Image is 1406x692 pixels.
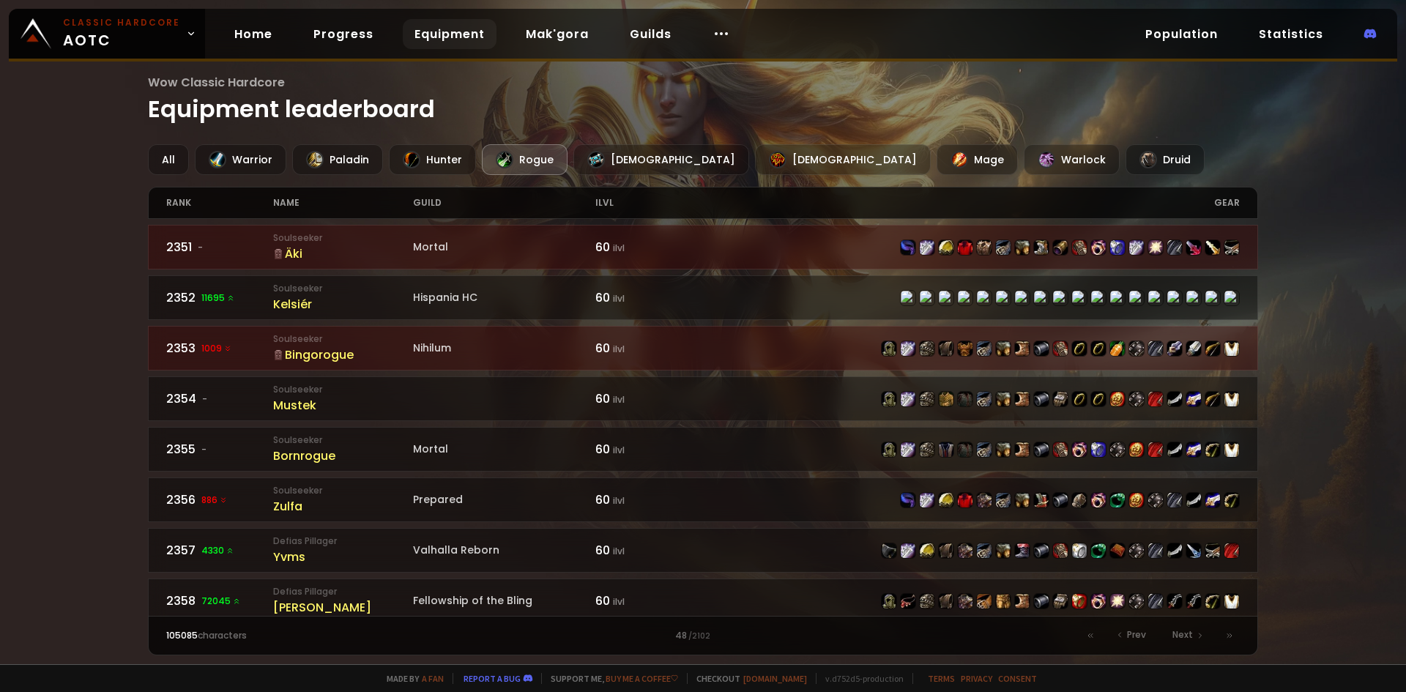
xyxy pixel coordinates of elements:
img: item-11626 [1148,392,1163,406]
small: Defias Pillager [273,585,413,598]
img: item-859 [939,392,953,406]
div: Fellowship of the Bling [413,593,595,609]
img: item-12966 [1053,493,1068,507]
img: item-16711 [1015,341,1030,356]
a: Terms [928,673,955,684]
div: 2357 [166,541,274,559]
img: item-18738 [1224,240,1239,255]
div: 60 [595,440,703,458]
a: Population [1134,19,1230,49]
img: item-15062 [996,341,1011,356]
small: ilvl [613,393,625,406]
img: item-16721 [958,341,972,356]
img: item-15806 [1186,392,1201,406]
small: ilvl [613,444,625,456]
img: item-17705 [1167,442,1182,457]
div: ilvl [595,187,703,218]
div: 60 [595,238,703,256]
div: 2358 [166,592,274,610]
img: item-15825 [977,493,992,507]
small: Soulseeker [273,231,413,245]
img: item-17705 [1167,543,1182,558]
img: item-12548 [1110,240,1125,255]
a: 23574330 Defias PillagerYvmsValhalla Reborn60 ilvlitem-12587item-15411item-12927item-49item-15825... [148,528,1259,573]
img: item-11122 [1110,341,1125,356]
img: item-22004 [1034,543,1049,558]
img: item-22269 [1148,594,1163,609]
div: Kelsiér [273,295,413,313]
img: item-13965 [1129,341,1144,356]
div: 2351 [166,238,274,256]
small: Soulseeker [273,434,413,447]
span: AOTC [63,16,180,51]
a: Progress [302,19,385,49]
img: item-18505 [977,594,992,609]
a: Guilds [618,19,683,49]
img: item-15062 [1015,240,1030,255]
img: item-17713 [1091,240,1106,255]
small: Defias Pillager [273,535,413,548]
img: item-49 [939,543,953,558]
img: item-16713 [977,341,992,356]
div: [PERSON_NAME] [273,598,413,617]
img: item-5976 [1224,392,1239,406]
img: item-12927 [920,543,934,558]
a: Statistics [1247,19,1335,49]
img: item-15411 [901,341,915,356]
span: v. d752d5 - production [816,673,904,684]
img: item-16826 [1072,493,1087,507]
a: Report a bug [464,673,521,684]
img: item-16708 [920,442,934,457]
span: - [198,241,203,254]
img: item-17713 [1072,442,1087,457]
img: item-18680 [1205,594,1220,609]
img: item-13340 [1148,543,1163,558]
img: item-20255 [1015,543,1030,558]
small: Soulseeker [273,332,413,346]
div: 60 [595,339,703,357]
img: item-13209 [1110,543,1125,558]
img: item-16713 [996,240,1011,255]
div: guild [413,187,595,218]
img: item-22255 [1072,594,1087,609]
div: rank [166,187,274,218]
img: item-13217 [1072,543,1087,558]
a: Privacy [961,673,992,684]
small: ilvl [613,242,625,254]
img: item-22002 [977,543,992,558]
span: Made by [378,673,444,684]
img: item-13098 [1091,543,1106,558]
img: item-18500 [1091,341,1106,356]
img: item-12927 [939,240,953,255]
img: item-12582 [1167,594,1182,609]
span: 105085 [166,629,198,641]
img: item-3342 [939,442,953,457]
img: item-15063 [1053,341,1068,356]
div: 60 [595,592,703,610]
img: item-13098 [1110,493,1125,507]
div: Yvms [273,548,413,566]
img: item-16710 [1034,442,1049,457]
span: Support me, [541,673,678,684]
img: item-12940 [1167,341,1182,356]
img: item-16707 [882,594,896,609]
div: name [273,187,413,218]
img: item-15825 [958,543,972,558]
img: item-12966 [1034,594,1049,609]
img: item-16713 [977,442,992,457]
img: item-12939 [1186,341,1201,356]
span: Prev [1127,628,1146,641]
img: item-12783 [1186,240,1201,255]
img: item-13965 [1110,442,1125,457]
div: 2352 [166,289,274,307]
img: item-16707 [882,341,896,356]
div: Bornrogue [273,447,413,465]
div: Mage [937,144,1018,175]
div: 2353 [166,339,274,357]
a: a fan [422,673,444,684]
img: item-16708 [920,392,934,406]
img: item-16712 [1053,392,1068,406]
div: 60 [595,390,703,408]
div: Rogue [482,144,568,175]
small: Soulseeker [273,383,413,396]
